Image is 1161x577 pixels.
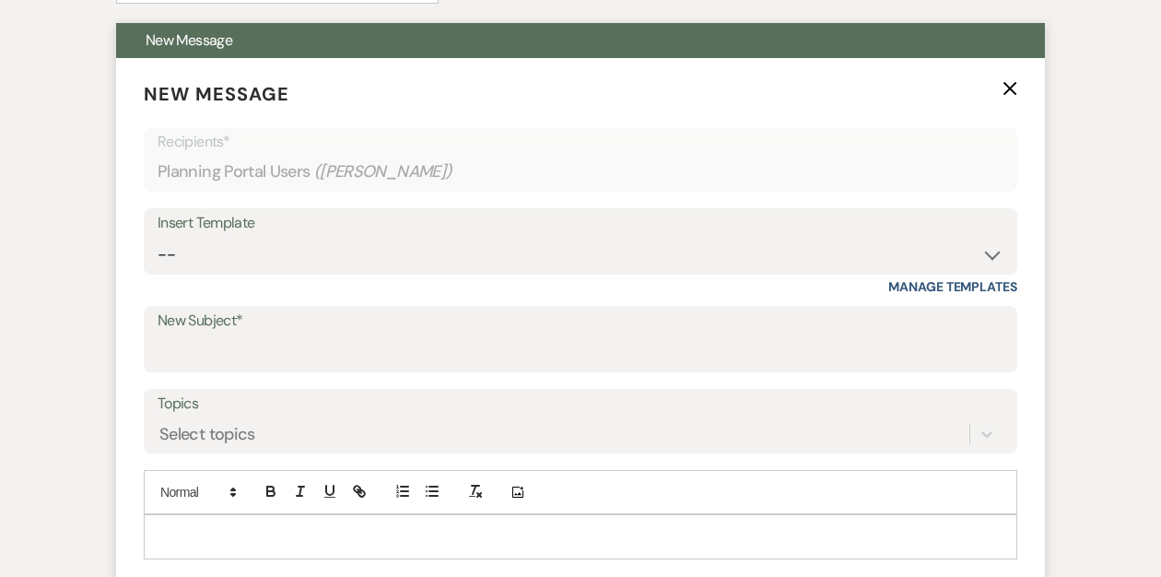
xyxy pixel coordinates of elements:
label: Topics [158,391,1003,418]
span: ( [PERSON_NAME] ) [314,159,452,184]
label: New Subject* [158,308,1003,335]
div: Insert Template [158,210,1003,237]
span: New Message [146,30,232,50]
p: Recipients* [158,130,1003,154]
div: Select topics [159,422,255,447]
a: Manage Templates [888,278,1017,295]
span: New Message [144,82,289,106]
div: Planning Portal Users [158,154,1003,190]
